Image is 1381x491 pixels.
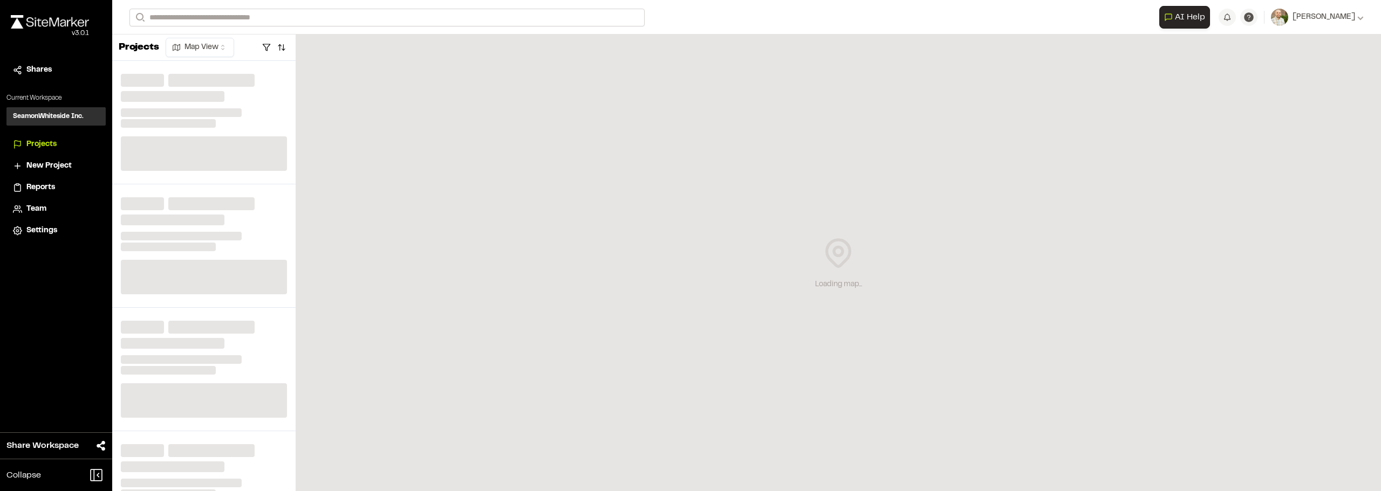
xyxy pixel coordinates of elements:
[1271,9,1364,26] button: [PERSON_NAME]
[13,64,99,76] a: Shares
[1159,6,1214,29] div: Open AI Assistant
[13,160,99,172] a: New Project
[26,203,46,215] span: Team
[1293,11,1355,23] span: [PERSON_NAME]
[26,182,55,193] span: Reports
[26,139,57,150] span: Projects
[13,225,99,237] a: Settings
[11,15,89,29] img: rebrand.png
[13,112,84,121] h3: SeamonWhiteside Inc.
[1159,6,1210,29] button: Open AI Assistant
[26,160,72,172] span: New Project
[6,469,41,482] span: Collapse
[26,64,52,76] span: Shares
[1175,11,1205,24] span: AI Help
[13,182,99,193] a: Reports
[6,439,79,452] span: Share Workspace
[11,29,89,38] div: Oh geez...please don't...
[26,225,57,237] span: Settings
[119,40,159,55] p: Projects
[1271,9,1288,26] img: User
[6,93,106,103] p: Current Workspace
[13,203,99,215] a: Team
[13,139,99,150] a: Projects
[815,279,862,291] div: Loading map...
[129,9,149,26] button: Search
